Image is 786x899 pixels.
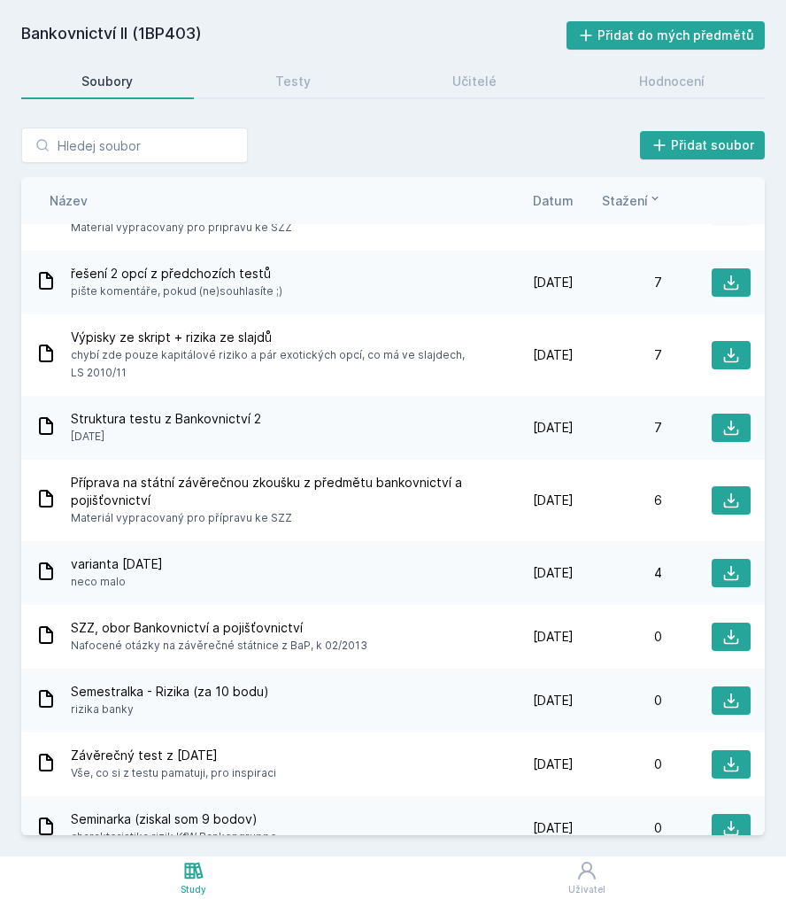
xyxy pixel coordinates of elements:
[71,764,276,782] span: Vše, co si z testu pamatuji, pro inspiraci
[533,274,574,291] span: [DATE]
[181,883,206,896] div: Study
[71,701,269,718] span: rizika banky
[574,756,662,773] div: 0
[71,428,261,446] span: [DATE]
[579,64,766,99] a: Hodnocení
[566,21,766,50] button: Přidat do mých předmětů
[640,131,766,159] button: Přidat soubor
[392,64,558,99] a: Učitelé
[71,619,367,637] span: SZZ, obor Bankovnictví a pojišťovnictví
[574,692,662,709] div: 0
[533,564,574,582] span: [DATE]
[71,573,163,591] span: neco malo
[533,756,574,773] span: [DATE]
[568,883,605,896] div: Uživatel
[71,683,269,701] span: Semestralka - Rizika (za 10 bodu)
[71,555,163,573] span: varianta [DATE]
[574,628,662,646] div: 0
[602,191,662,210] button: Stažení
[639,73,705,90] div: Hodnocení
[574,819,662,837] div: 0
[71,410,261,428] span: Struktura testu z Bankovnictví 2
[574,492,662,509] div: 6
[21,21,566,50] h2: Bankovnictví II (1BP403)
[533,819,574,837] span: [DATE]
[71,828,277,846] span: charakteristika rizik KfW Bankengruppe
[215,64,372,99] a: Testy
[71,474,478,509] span: Příprava na státní závěrečnou zkoušku z předmětu bankovnictví a pojišťovnictví
[533,692,574,709] span: [DATE]
[71,509,478,527] span: Materiál vypracovaný pro přípravu ke SZZ
[574,419,662,437] div: 7
[71,637,367,655] span: Nafocené otázky na závěrečné státnice z BaP, k 02/2013
[574,346,662,364] div: 7
[71,810,277,828] span: Seminarka (ziskal som 9 bodov)
[275,73,311,90] div: Testy
[71,346,478,382] span: chybí zde pouze kapitálové riziko a pár exotických opcí, co má ve slajdech, LS 2010/11
[533,346,574,364] span: [DATE]
[602,191,648,210] span: Stažení
[574,564,662,582] div: 4
[71,329,478,346] span: Výpisky ze skript + rizika ze slajdů
[533,419,574,437] span: [DATE]
[71,219,478,236] span: Materiál vypracovaný pro přípravu ke SZZ
[71,283,282,300] span: pište komentáře, pokud (ne)souhlasíte ;)
[574,274,662,291] div: 7
[21,128,248,163] input: Hledej soubor
[452,73,497,90] div: Učitelé
[533,492,574,509] span: [DATE]
[21,64,194,99] a: Soubory
[71,747,276,764] span: Závěrečný test z [DATE]
[533,191,574,210] button: Datum
[81,73,133,90] div: Soubory
[50,191,88,210] button: Název
[71,265,282,283] span: řešení 2 opcí z předchozích testů
[533,628,574,646] span: [DATE]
